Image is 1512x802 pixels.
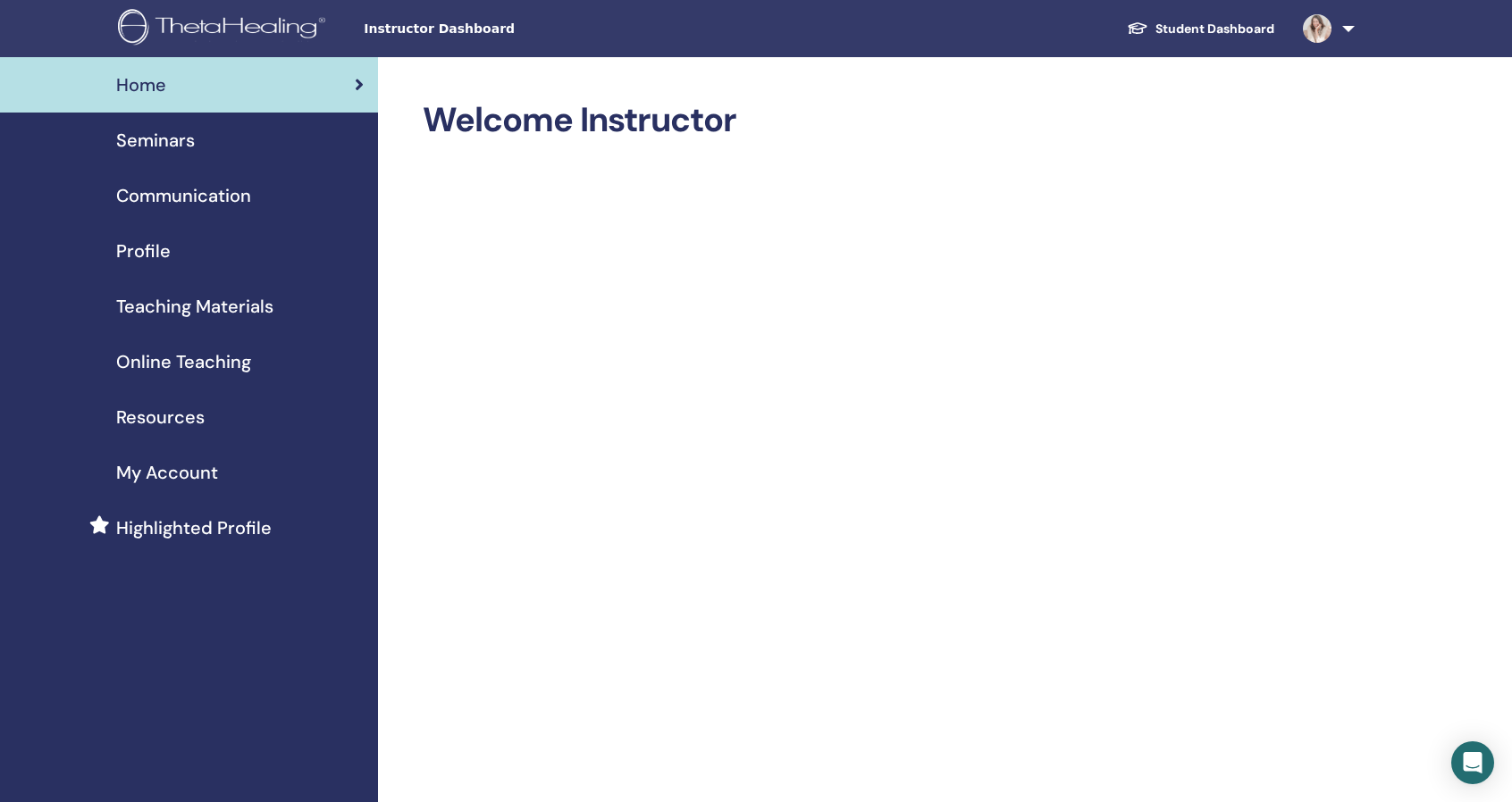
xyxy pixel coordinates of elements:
span: Resources [116,404,205,430]
span: My Account [116,459,218,486]
span: Seminars [116,127,195,154]
span: Instructor Dashboard [364,20,632,38]
span: Home [116,71,166,98]
img: logo.png [118,9,332,49]
span: Profile [116,238,171,264]
span: Communication [116,182,251,209]
span: Online Teaching [116,348,251,375]
h2: Welcome Instructor [423,100,1351,141]
a: Student Dashboard [1113,13,1289,46]
img: graduation-cap-white.svg [1127,21,1148,36]
span: Highlighted Profile [116,514,272,541]
img: default.jpg [1303,14,1331,43]
span: Teaching Materials [116,293,273,320]
div: Open Intercom Messenger [1451,741,1494,784]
